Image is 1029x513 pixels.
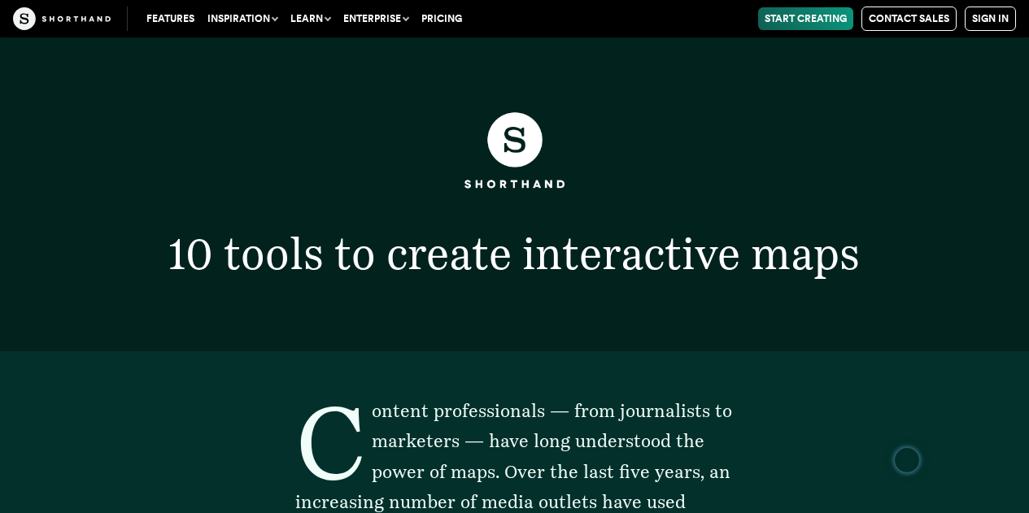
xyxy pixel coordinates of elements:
button: Enterprise [337,7,415,30]
a: Features [140,7,201,30]
button: Learn [284,7,337,30]
a: Contact Sales [861,7,957,31]
a: Sign in [965,7,1016,31]
h1: 10 tools to create interactive maps [94,233,935,276]
a: Start Creating [758,7,853,30]
a: Pricing [415,7,469,30]
img: The Craft [13,7,111,30]
button: Inspiration [201,7,284,30]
